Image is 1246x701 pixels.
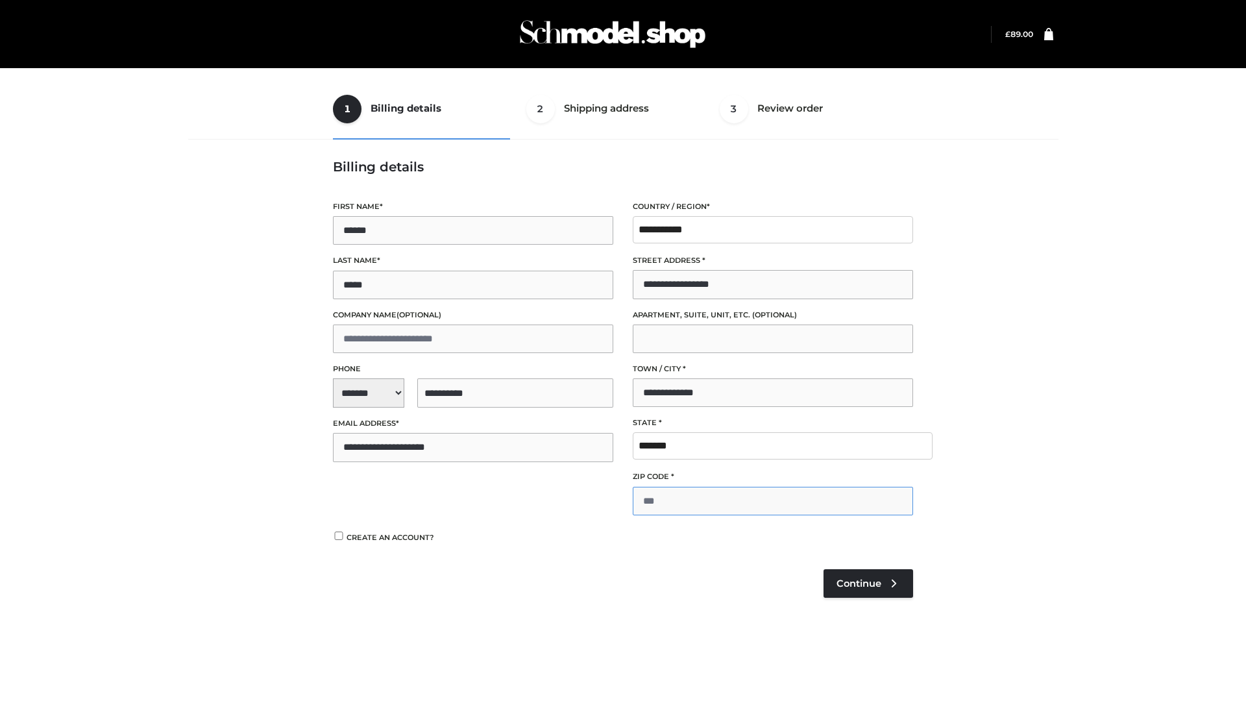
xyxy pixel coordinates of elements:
a: £89.00 [1005,29,1033,39]
label: Last name [333,254,613,267]
label: State [633,417,913,429]
label: Phone [333,363,613,375]
label: Email address [333,417,613,430]
bdi: 89.00 [1005,29,1033,39]
label: Apartment, suite, unit, etc. [633,309,913,321]
a: Continue [824,569,913,598]
span: (optional) [397,310,441,319]
span: Create an account? [347,533,434,542]
span: Continue [837,578,881,589]
label: First name [333,201,613,213]
span: £ [1005,29,1010,39]
label: Company name [333,309,613,321]
h3: Billing details [333,159,913,175]
label: Country / Region [633,201,913,213]
span: (optional) [752,310,797,319]
label: ZIP Code [633,471,913,483]
img: Schmodel Admin 964 [515,8,710,60]
input: Create an account? [333,532,345,540]
label: Street address [633,254,913,267]
label: Town / City [633,363,913,375]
